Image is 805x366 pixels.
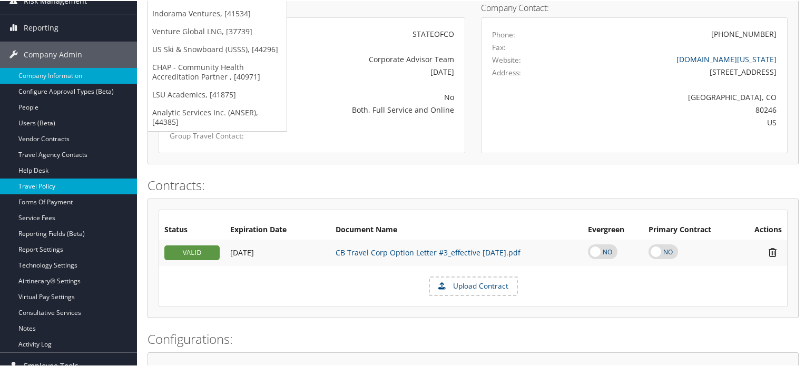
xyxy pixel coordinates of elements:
[492,41,506,52] label: Fax:
[148,22,287,39] a: Venture Global LNG, [37739]
[148,175,799,193] h2: Contracts:
[164,244,220,259] div: VALID
[230,247,325,256] div: Add/Edit Date
[148,329,799,347] h2: Configurations:
[336,246,521,256] a: CB Travel Corp Option Letter #3_effective [DATE].pdf
[148,103,287,130] a: Analytic Services Inc. (ANSER), [44385]
[711,27,777,38] div: [PHONE_NUMBER]
[148,4,287,22] a: Indorama Ventures, [41534]
[567,65,777,76] div: [STREET_ADDRESS]
[225,220,330,239] th: Expiration Date
[492,28,515,39] label: Phone:
[148,39,287,57] a: US Ski & Snowboard (USSS), [44296]
[230,246,254,256] span: [DATE]
[738,220,787,239] th: Actions
[24,14,58,40] span: Reporting
[643,220,738,239] th: Primary Contract
[159,3,465,11] h4: Account Details:
[270,103,454,114] div: Both, Full Service and Online
[148,85,287,103] a: LSU Academics, [41875]
[567,91,777,102] div: [GEOGRAPHIC_DATA], CO
[24,41,82,67] span: Company Admin
[676,53,777,63] a: [DOMAIN_NAME][US_STATE]
[270,27,454,38] div: STATEOFCO
[567,103,777,114] div: 80246
[159,220,225,239] th: Status
[270,53,454,64] div: Corporate Advisor Team
[148,57,287,85] a: CHAP - Community Health Accreditation Partner , [40971]
[270,65,454,76] div: [DATE]
[492,54,521,64] label: Website:
[567,116,777,127] div: US
[270,91,454,102] div: No
[763,246,782,257] i: Remove Contract
[583,220,643,239] th: Evergreen
[430,276,517,294] label: Upload Contract
[492,66,521,77] label: Address:
[330,220,583,239] th: Document Name
[170,130,254,140] label: Group Travel Contact:
[481,3,788,11] h4: Company Contact:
